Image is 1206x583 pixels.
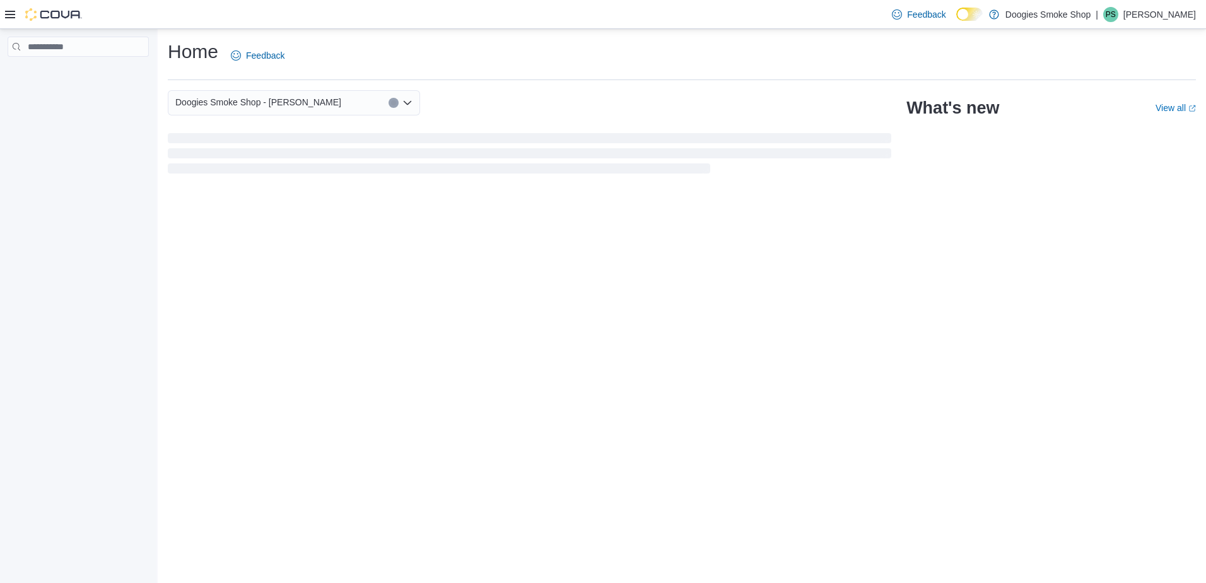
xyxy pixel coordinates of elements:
[1123,7,1196,22] p: [PERSON_NAME]
[246,49,284,62] span: Feedback
[168,136,891,176] span: Loading
[226,43,290,68] a: Feedback
[906,98,999,118] h2: What's new
[389,98,399,108] button: Clear input
[1156,103,1196,113] a: View allExternal link
[1096,7,1098,22] p: |
[8,59,149,90] nav: Complex example
[1106,7,1116,22] span: PS
[402,98,413,108] button: Open list of options
[1103,7,1118,22] div: Patty Snow
[1005,7,1091,22] p: Doogies Smoke Shop
[168,39,218,64] h1: Home
[887,2,951,27] a: Feedback
[1188,105,1196,112] svg: External link
[175,95,341,110] span: Doogies Smoke Shop - [PERSON_NAME]
[25,8,82,21] img: Cova
[907,8,945,21] span: Feedback
[956,8,983,21] input: Dark Mode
